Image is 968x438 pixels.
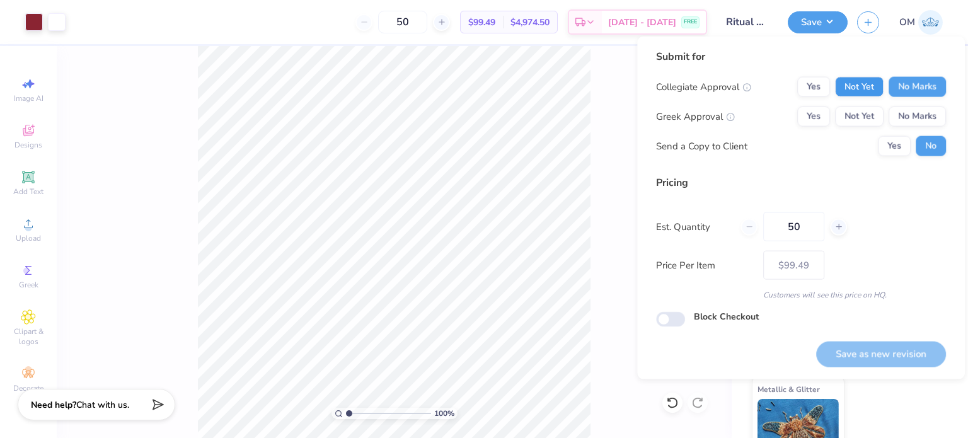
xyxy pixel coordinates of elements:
[717,9,778,35] input: Untitled Design
[608,16,676,29] span: [DATE] - [DATE]
[878,136,911,156] button: Yes
[916,136,946,156] button: No
[656,49,946,64] div: Submit for
[656,109,735,124] div: Greek Approval
[763,212,824,241] input: – –
[899,10,943,35] a: OM
[889,77,946,97] button: No Marks
[468,16,495,29] span: $99.49
[14,93,43,103] span: Image AI
[76,399,129,411] span: Chat with us.
[510,16,550,29] span: $4,974.50
[13,187,43,197] span: Add Text
[656,258,754,272] label: Price Per Item
[16,233,41,243] span: Upload
[899,15,915,30] span: OM
[656,219,731,234] label: Est. Quantity
[758,383,820,396] span: Metallic & Glitter
[656,79,751,94] div: Collegiate Approval
[656,175,946,190] div: Pricing
[6,326,50,347] span: Clipart & logos
[835,77,884,97] button: Not Yet
[31,399,76,411] strong: Need help?
[434,408,454,419] span: 100 %
[19,280,38,290] span: Greek
[918,10,943,35] img: Om Mehrotra
[889,107,946,127] button: No Marks
[684,18,697,26] span: FREE
[656,139,747,153] div: Send a Copy to Client
[797,77,830,97] button: Yes
[788,11,848,33] button: Save
[656,289,946,301] div: Customers will see this price on HQ.
[694,310,759,323] label: Block Checkout
[835,107,884,127] button: Not Yet
[378,11,427,33] input: – –
[14,140,42,150] span: Designs
[797,107,830,127] button: Yes
[13,383,43,393] span: Decorate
